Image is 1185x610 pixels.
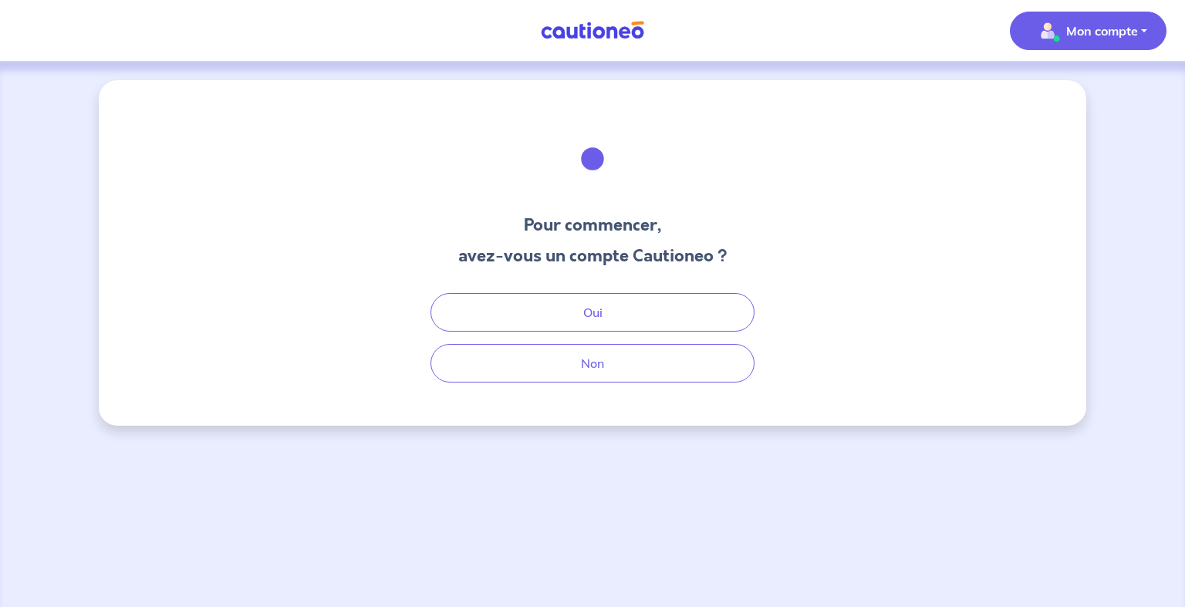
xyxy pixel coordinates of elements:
h3: Pour commencer, [458,213,728,238]
p: Mon compte [1066,22,1138,40]
img: Cautioneo [535,21,650,40]
button: Non [430,344,755,383]
button: Oui [430,293,755,332]
h3: avez-vous un compte Cautioneo ? [458,244,728,268]
button: illu_account_valid_menu.svgMon compte [1010,12,1166,50]
img: illu_account_valid_menu.svg [1035,19,1060,43]
img: illu_welcome.svg [551,117,634,201]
